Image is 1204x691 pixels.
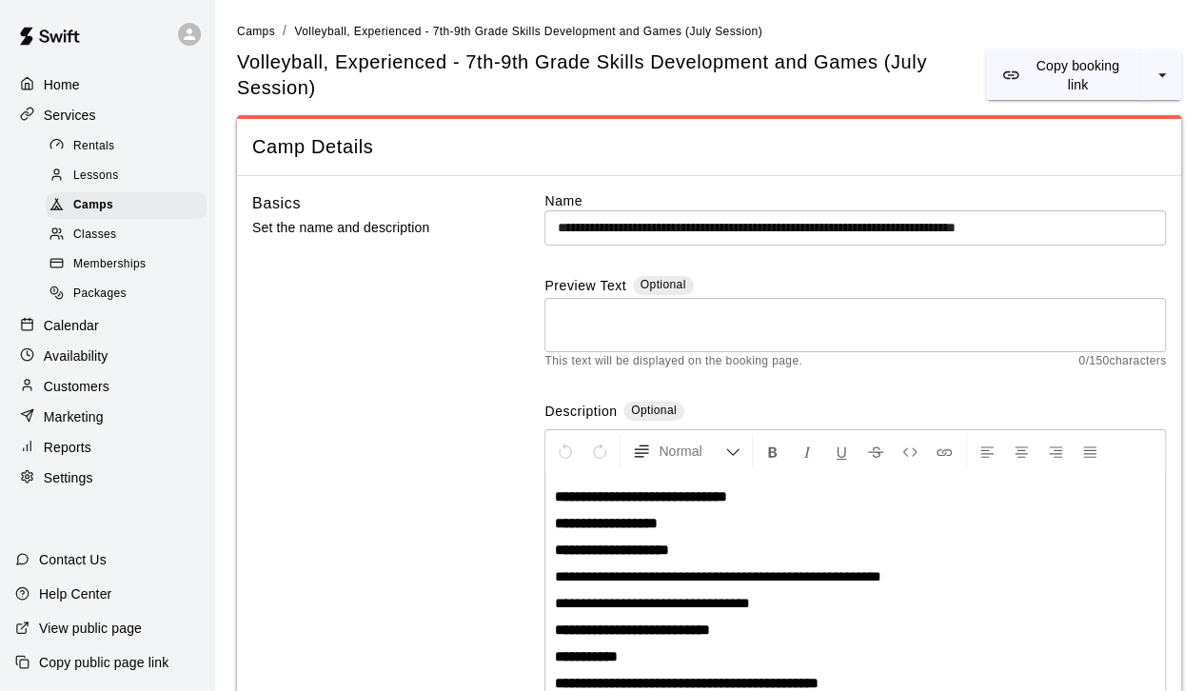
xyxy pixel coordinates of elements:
span: Optional [631,404,677,417]
button: Format Strikethrough [859,434,892,468]
nav: breadcrumb [237,21,1181,42]
button: Right Align [1039,434,1072,468]
span: Packages [73,285,127,304]
div: Packages [46,281,207,307]
label: Preview Text [544,276,626,298]
p: Availability [44,346,109,365]
p: Calendar [44,316,99,335]
span: Normal [659,442,725,461]
a: Reports [15,433,199,462]
p: Marketing [44,407,104,426]
span: Camps [237,25,275,38]
p: Settings [44,468,93,487]
button: Format Underline [825,434,858,468]
button: Insert Code [894,434,926,468]
span: Classes [73,226,116,245]
p: Reports [44,438,91,457]
span: Optional [641,278,686,291]
button: Formatting Options [624,434,748,468]
a: Rentals [46,131,214,161]
p: Home [44,75,80,94]
button: select merge strategy [1143,50,1181,100]
p: Services [44,106,96,125]
h6: Basics [252,191,301,216]
span: This text will be displayed on the booking page. [544,352,802,371]
h5: Volleyball, Experienced - 7th-9th Grade Skills Development and Games (July Session) [237,49,986,100]
label: Description [544,402,617,424]
p: Copy booking link [1027,56,1128,94]
div: split button [986,50,1181,100]
button: Copy booking link [986,50,1143,100]
a: Settings [15,464,199,492]
button: Justify Align [1074,434,1106,468]
div: Lessons [46,163,207,189]
p: View public page [39,619,142,638]
a: Marketing [15,403,199,431]
p: Customers [44,377,109,396]
a: Calendar [15,311,199,340]
a: Camps [237,23,275,38]
p: Contact Us [39,550,107,569]
button: Center Align [1005,434,1037,468]
button: Format Bold [757,434,789,468]
a: Availability [15,342,199,370]
span: Camps [73,196,113,215]
span: Camp Details [252,134,1166,160]
div: Memberships [46,251,207,278]
span: Volleyball, Experienced - 7th-9th Grade Skills Development and Games (July Session) [294,25,761,38]
label: Name [544,191,1166,210]
p: Set the name and description [252,216,490,240]
button: Left Align [971,434,1003,468]
a: Lessons [46,161,214,190]
a: Customers [15,372,199,401]
li: / [283,21,286,41]
a: Home [15,70,199,99]
span: Lessons [73,167,119,186]
div: Classes [46,222,207,248]
a: Packages [46,280,214,309]
p: Help Center [39,584,111,603]
div: Rentals [46,133,207,160]
button: Redo [583,434,616,468]
div: Camps [46,192,207,219]
a: Classes [46,221,214,250]
p: Copy public page link [39,653,168,672]
a: Services [15,101,199,129]
button: Insert Link [928,434,960,468]
a: Camps [46,191,214,221]
button: Format Italics [791,434,823,468]
span: Rentals [73,137,115,156]
button: Undo [549,434,582,468]
span: Memberships [73,255,146,274]
span: 0 / 150 characters [1078,352,1166,371]
a: Memberships [46,250,214,280]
